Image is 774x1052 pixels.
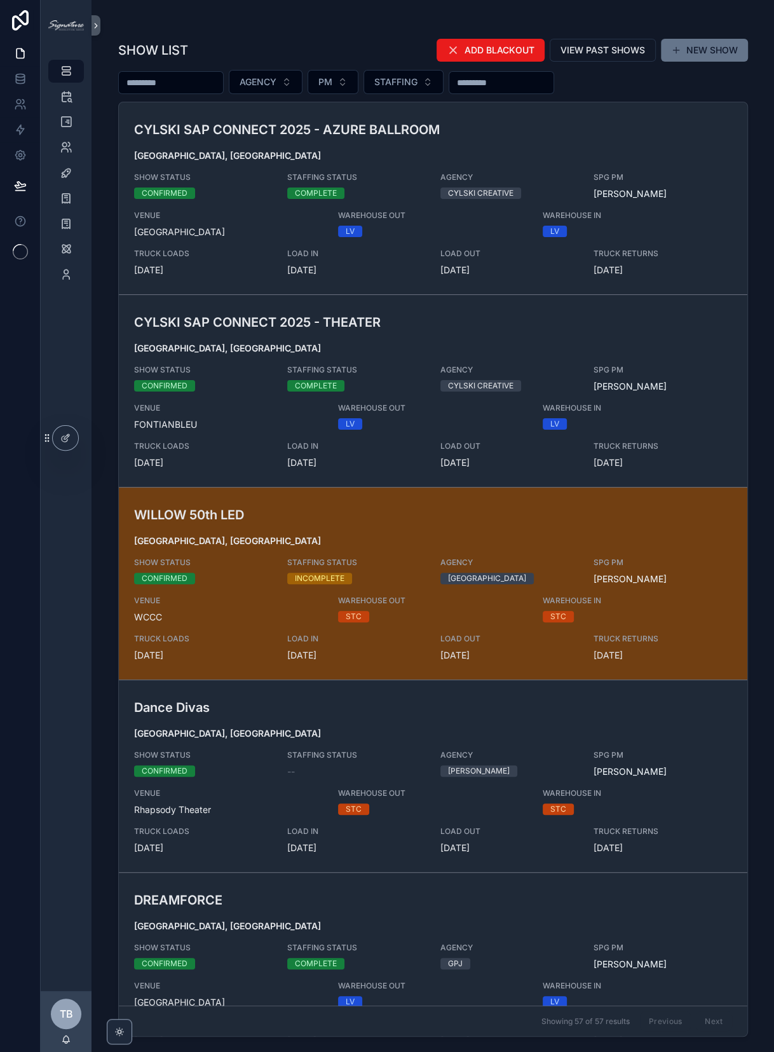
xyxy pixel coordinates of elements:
h1: SHOW LIST [118,41,188,59]
div: STC [346,611,362,622]
span: SHOW STATUS [134,943,272,953]
span: LOAD IN [287,249,425,259]
span: WAREHOUSE IN [543,210,681,221]
span: -- [287,765,295,778]
span: VENUE [134,210,323,221]
div: [PERSON_NAME] [448,765,510,777]
span: FONTIANBLEU [134,418,323,431]
span: [DATE] [594,456,731,469]
span: [DATE] [287,264,425,277]
div: LV [346,996,355,1008]
span: TRUCK RETURNS [594,634,731,644]
span: SPG PM [594,943,731,953]
span: [DATE] [287,649,425,662]
div: GPJ [448,958,463,969]
span: LOAD IN [287,634,425,644]
span: STAFFING STATUS [287,172,425,182]
span: PM [318,76,332,88]
div: LV [550,996,559,1008]
span: [DATE] [287,456,425,469]
span: STAFFING STATUS [287,943,425,953]
span: [DATE] [440,649,578,662]
span: VENUE [134,403,323,413]
span: TRUCK LOADS [134,249,272,259]
span: AGENCY [440,557,578,568]
a: [PERSON_NAME] [594,958,667,971]
span: AGENCY [440,750,578,760]
span: [DATE] [594,264,731,277]
span: [PERSON_NAME] [594,765,667,778]
span: LOAD OUT [440,826,578,837]
span: LOAD IN [287,441,425,451]
span: STAFFING STATUS [287,750,425,760]
span: TB [60,1006,73,1021]
div: STC [550,611,566,622]
span: TRUCK RETURNS [594,249,731,259]
div: CYLSKI CREATIVE [448,380,513,392]
strong: [GEOGRAPHIC_DATA], [GEOGRAPHIC_DATA] [134,343,321,353]
h3: CYLSKI SAP CONNECT 2025 - THEATER [134,313,527,332]
a: [PERSON_NAME] [594,188,667,200]
span: VIEW PAST SHOWS [560,44,645,57]
button: Select Button [363,70,444,94]
a: CYLSKI SAP CONNECT 2025 - AZURE BALLROOM[GEOGRAPHIC_DATA], [GEOGRAPHIC_DATA]SHOW STATUSCONFIRMEDS... [119,102,747,294]
span: WAREHOUSE OUT [338,596,527,606]
div: INCOMPLETE [295,573,344,584]
span: [DATE] [134,842,272,854]
div: COMPLETE [295,958,337,969]
span: AGENCY [240,76,276,88]
span: SPG PM [594,557,731,568]
span: VENUE [134,596,323,606]
span: TRUCK RETURNS [594,826,731,837]
h3: WILLOW 50th LED [134,505,527,524]
button: NEW SHOW [661,39,748,62]
span: SHOW STATUS [134,365,272,375]
strong: [GEOGRAPHIC_DATA], [GEOGRAPHIC_DATA] [134,535,321,546]
div: LV [346,226,355,237]
div: LV [346,418,355,430]
div: STC [346,803,362,815]
span: VENUE [134,788,323,798]
h3: DREAMFORCE [134,891,527,910]
span: LOAD OUT [440,249,578,259]
span: TRUCK LOADS [134,441,272,451]
div: CONFIRMED [142,380,187,392]
span: SPG PM [594,750,731,760]
span: TRUCK LOADS [134,826,272,837]
div: STC [550,803,566,815]
h3: CYLSKI SAP CONNECT 2025 - AZURE BALLROOM [134,120,527,139]
strong: [GEOGRAPHIC_DATA], [GEOGRAPHIC_DATA] [134,150,321,161]
button: VIEW PAST SHOWS [550,39,656,62]
div: LV [550,418,559,430]
a: CYLSKI SAP CONNECT 2025 - THEATER[GEOGRAPHIC_DATA], [GEOGRAPHIC_DATA]SHOW STATUSCONFIRMEDSTAFFING... [119,294,747,487]
span: ADD BLACKOUT [465,44,534,57]
span: SHOW STATUS [134,557,272,568]
span: Showing 57 of 57 results [541,1016,630,1027]
span: WAREHOUSE IN [543,788,681,798]
span: [DATE] [134,456,272,469]
button: Select Button [229,70,302,94]
span: Rhapsody Theater [134,803,323,816]
span: [DATE] [440,456,578,469]
button: Select Button [308,70,358,94]
a: [PERSON_NAME] [594,573,667,585]
span: WAREHOUSE OUT [338,403,527,413]
div: [GEOGRAPHIC_DATA] [448,573,526,584]
button: ADD BLACKOUT [437,39,545,62]
a: [PERSON_NAME] [594,380,667,393]
span: TRUCK RETURNS [594,441,731,451]
span: [DATE] [134,264,272,277]
div: COMPLETE [295,380,337,392]
span: [DATE] [594,649,731,662]
div: LV [550,226,559,237]
span: [DATE] [440,842,578,854]
span: [GEOGRAPHIC_DATA] [134,996,323,1009]
div: scrollable content [41,51,92,303]
span: WAREHOUSE IN [543,981,681,991]
span: WAREHOUSE OUT [338,210,527,221]
span: TRUCK LOADS [134,634,272,644]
